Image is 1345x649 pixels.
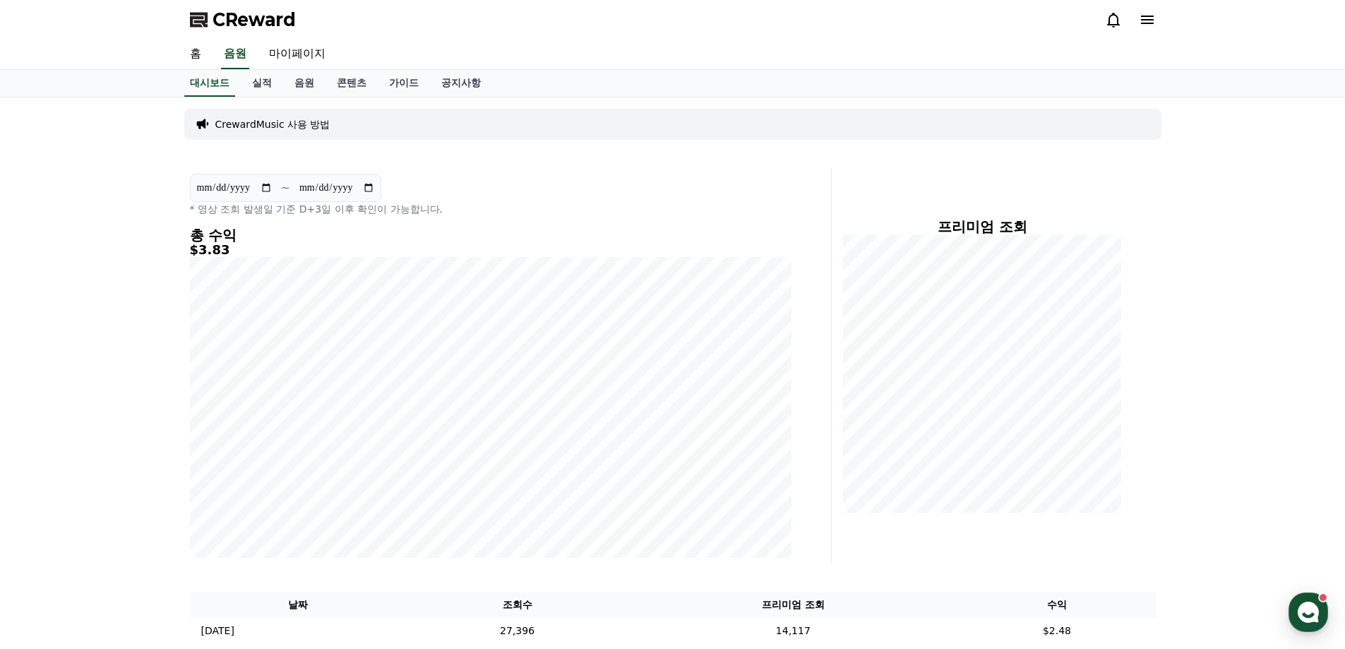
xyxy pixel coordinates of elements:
p: ~ [281,179,290,196]
a: 실적 [241,70,283,97]
a: 대시보드 [184,70,235,97]
th: 프리미엄 조회 [628,592,958,618]
td: 14,117 [628,618,958,644]
a: 가이드 [378,70,430,97]
th: 날짜 [190,592,407,618]
a: 마이페이지 [258,40,337,69]
th: 수익 [958,592,1155,618]
a: 콘텐츠 [325,70,378,97]
h4: 프리미엄 조회 [843,219,1122,234]
p: [DATE] [201,624,234,638]
td: $2.48 [958,618,1155,644]
a: CReward [190,8,296,31]
a: 음원 [283,70,325,97]
th: 조회수 [407,592,628,618]
a: 공지사항 [430,70,492,97]
p: * 영상 조회 발생일 기준 D+3일 이후 확인이 가능합니다. [190,202,791,216]
a: 음원 [221,40,249,69]
span: CReward [213,8,296,31]
a: 홈 [179,40,213,69]
h4: 총 수익 [190,227,791,243]
a: CrewardMusic 사용 방법 [215,117,330,131]
td: 27,396 [407,618,628,644]
h5: $3.83 [190,243,791,257]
